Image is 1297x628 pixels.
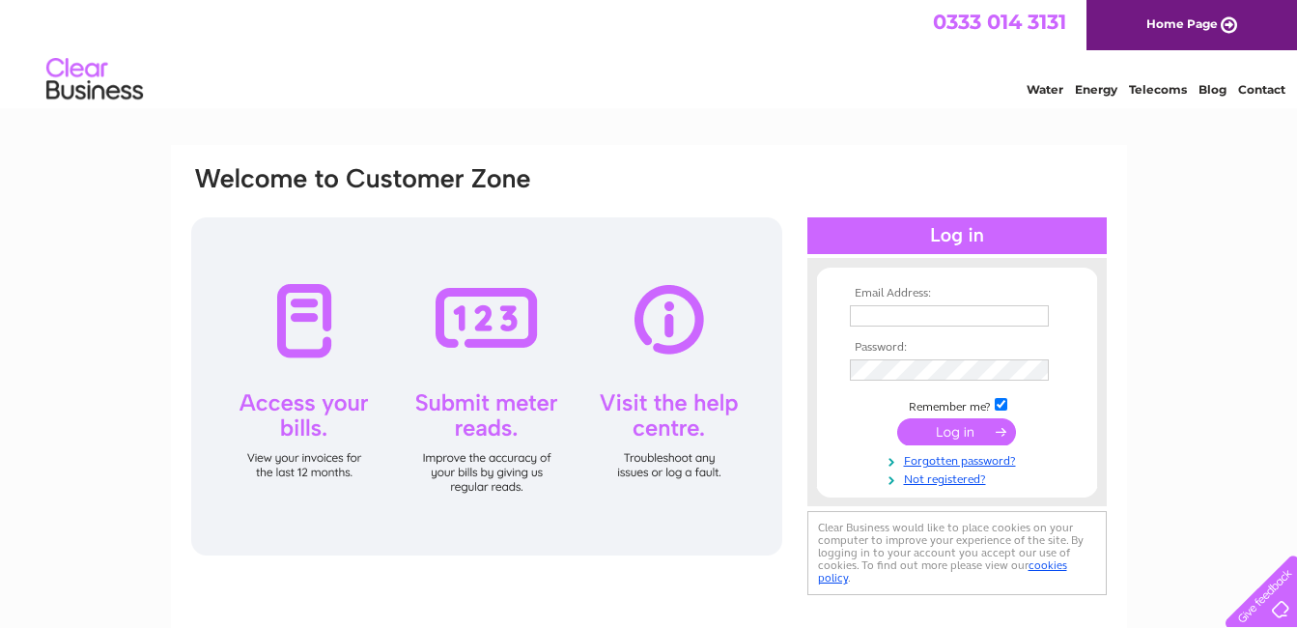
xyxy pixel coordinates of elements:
[45,50,144,109] img: logo.png
[845,395,1069,414] td: Remember me?
[1198,82,1227,97] a: Blog
[807,511,1107,595] div: Clear Business would like to place cookies on your computer to improve your experience of the sit...
[850,469,1069,487] a: Not registered?
[1238,82,1285,97] a: Contact
[850,450,1069,469] a: Forgotten password?
[897,418,1016,445] input: Submit
[845,341,1069,355] th: Password:
[845,287,1069,300] th: Email Address:
[1129,82,1187,97] a: Telecoms
[1075,82,1117,97] a: Energy
[933,10,1066,34] a: 0333 014 3131
[818,558,1067,585] a: cookies policy
[193,11,1106,94] div: Clear Business is a trading name of Verastar Limited (registered in [GEOGRAPHIC_DATA] No. 3667643...
[1027,82,1063,97] a: Water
